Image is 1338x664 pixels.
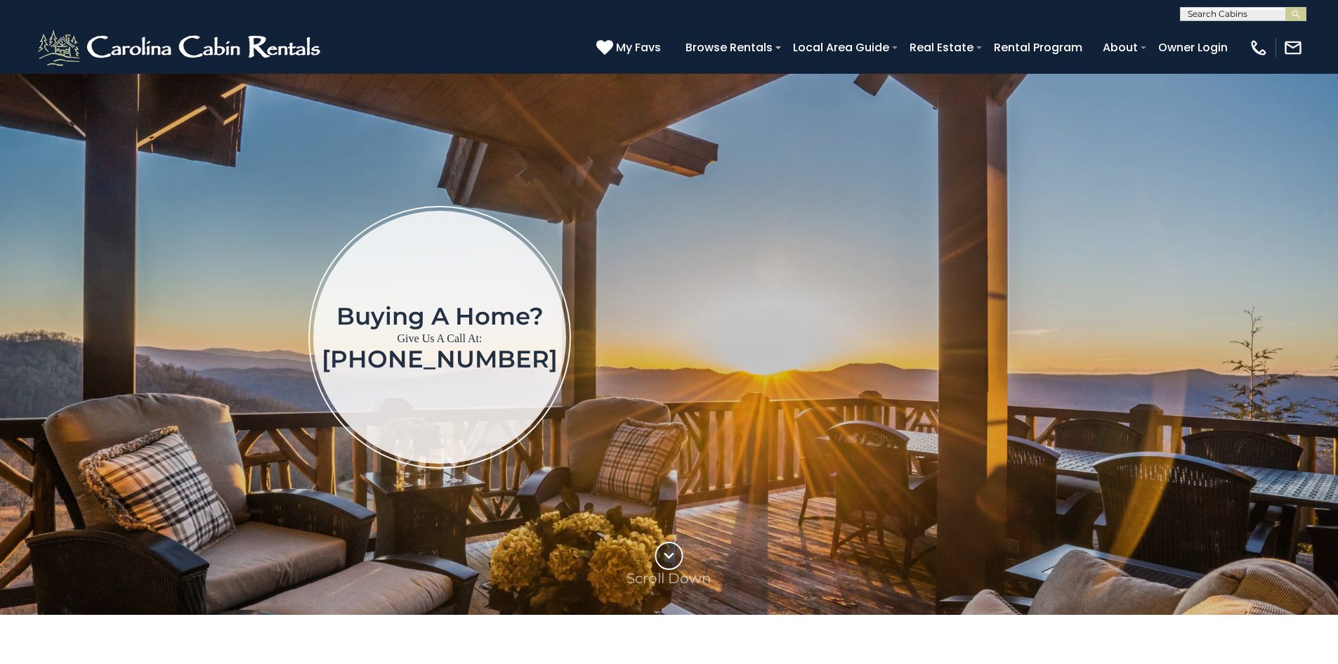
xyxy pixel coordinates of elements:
[786,35,896,60] a: Local Area Guide
[797,148,1256,526] iframe: New Contact Form
[627,570,711,587] p: Scroll Down
[1096,35,1145,60] a: About
[1249,38,1268,58] img: phone-regular-white.png
[1151,35,1235,60] a: Owner Login
[678,35,780,60] a: Browse Rentals
[322,304,558,329] h1: Buying a home?
[596,39,664,57] a: My Favs
[35,27,327,69] img: White-1-2.png
[903,35,980,60] a: Real Estate
[322,344,558,374] a: [PHONE_NUMBER]
[322,329,558,349] p: Give Us A Call At:
[1283,38,1303,58] img: mail-regular-white.png
[616,39,661,56] span: My Favs
[987,35,1089,60] a: Rental Program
